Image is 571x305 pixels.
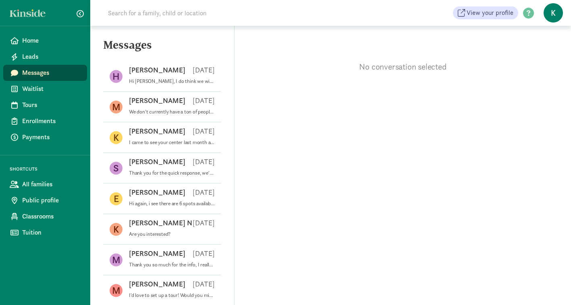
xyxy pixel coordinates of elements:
p: Thank you for the quick response, we're on the waitlist! [129,170,215,176]
p: [PERSON_NAME] [129,188,185,197]
figure: S [110,162,123,175]
a: Public profile [3,192,87,208]
figure: M [110,253,123,266]
p: I came to see your center last month and was very impressed. I reached out through email about av... [129,139,215,146]
a: Tours [3,97,87,113]
p: [DATE] [193,218,215,228]
p: [PERSON_NAME] [129,65,185,75]
p: [DATE] [193,126,215,136]
a: Enrollments [3,113,87,129]
p: [DATE] [193,249,215,258]
span: Enrollments [22,116,81,126]
iframe: Chat Widget [531,266,571,305]
figure: K [110,131,123,144]
a: Home [3,33,87,49]
a: Messages [3,65,87,81]
figure: M [110,284,123,297]
span: Tours [22,100,81,110]
p: [PERSON_NAME] [129,96,185,105]
a: Waitlist [3,81,87,97]
figure: H [110,70,123,83]
p: Thank you so much for the info, I really hope we can make it for the August cohort. My infant sho... [129,262,215,268]
p: Hi [PERSON_NAME], I do think we will have that opening! Please email me at [EMAIL_ADDRESS][DOMAIN... [129,78,215,84]
span: Classrooms [22,212,81,221]
p: Hi again, i see there are 6 spots available. Another question I have is for the [DATE] availabili... [129,200,215,207]
p: [DATE] [193,188,215,197]
a: Payments [3,129,87,145]
span: All families [22,179,81,189]
span: Tuition [22,228,81,237]
p: [DATE] [193,157,215,167]
p: We don't currently have a ton of people as forward thinking as you do. So if you signed up I thin... [129,109,215,115]
span: Messages [22,68,81,78]
figure: M [110,101,123,113]
span: View your profile [467,8,513,18]
span: Home [22,36,81,45]
a: Tuition [3,225,87,241]
span: Leads [22,52,81,62]
span: Waitlist [22,84,81,94]
p: I'd love to set up a tour! Would you mind emailing me at [EMAIL_ADDRESS][DOMAIN_NAME] [129,292,215,299]
figure: K [110,223,123,236]
p: [PERSON_NAME] N [129,218,192,228]
p: [DATE] [193,96,215,105]
a: All families [3,176,87,192]
figure: E [110,192,123,205]
span: Payments [22,132,81,142]
p: No conversation selected [235,61,571,72]
h5: Messages [90,39,234,58]
span: Public profile [22,196,81,205]
input: Search for a family, child or location [103,5,329,21]
p: [PERSON_NAME] [129,249,185,258]
p: Are you interested? [129,231,215,237]
p: [PERSON_NAME] [129,126,185,136]
a: Classrooms [3,208,87,225]
p: [DATE] [193,65,215,75]
span: K [544,3,563,23]
p: [DATE] [193,279,215,289]
p: [PERSON_NAME] [129,157,185,167]
a: View your profile [453,6,518,19]
p: [PERSON_NAME] [129,279,185,289]
a: Leads [3,49,87,65]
